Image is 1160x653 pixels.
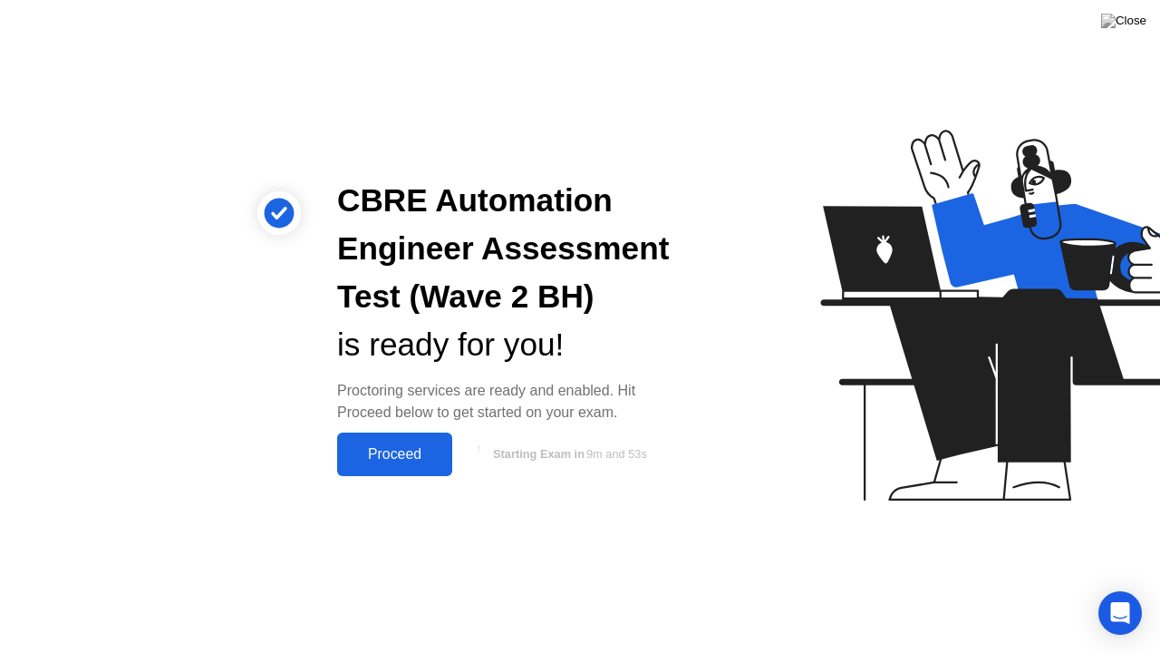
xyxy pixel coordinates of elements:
img: Close [1101,14,1146,28]
button: Proceed [337,433,452,476]
div: is ready for you! [337,321,674,369]
div: Open Intercom Messenger [1098,591,1142,635]
span: 9m and 53s [586,447,647,461]
div: CBRE Automation Engineer Assessment Test (Wave 2 BH) [337,177,674,320]
button: Starting Exam in9m and 53s [461,437,674,472]
div: Proctoring services are ready and enabled. Hit Proceed below to get started on your exam. [337,380,674,424]
div: Proceed [343,446,447,463]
